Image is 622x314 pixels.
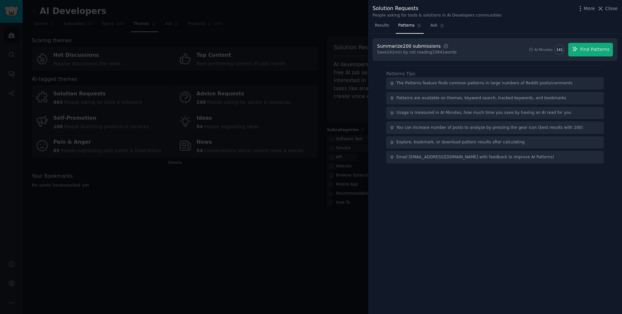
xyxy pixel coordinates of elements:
[373,5,501,13] div: Solution Requests
[584,5,595,12] span: More
[605,5,617,12] span: Close
[373,13,501,18] div: People asking for tools & solutions in AI Developers communities
[431,23,438,29] span: Ask
[428,20,447,34] a: Ask
[398,23,414,29] span: Patterns
[373,20,391,34] a: Results
[396,20,423,34] a: Patterns
[534,47,553,52] div: AI Minutes:
[580,46,610,53] span: Find Patterns
[397,110,571,116] div: Usage is measured in AI Minutes, how much time you save by having an AI read for you
[377,50,456,55] div: Save 141 min by not reading 33841 words
[556,47,563,52] span: 141
[577,5,595,12] button: More
[397,95,566,101] div: Patterns are available on themes, keyword search, tracked keywords, and bookmarks
[377,43,441,50] div: Summarize 200 submissions
[375,23,389,29] span: Results
[397,125,583,131] div: You can increase number of posts to analyze by pressing the gear icon (best results with 200)
[397,80,573,86] div: The Patterns feature finds common patterns in large numbers of Reddit posts/comments
[597,5,617,12] button: Close
[397,139,525,145] div: Explore, bookmark, or download pattern results after calculating
[568,43,613,56] button: Find Patterns
[386,71,415,76] label: Patterns Tips
[397,154,555,160] div: Email [EMAIL_ADDRESS][DOMAIN_NAME] with feedback to improve AI Patterns!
